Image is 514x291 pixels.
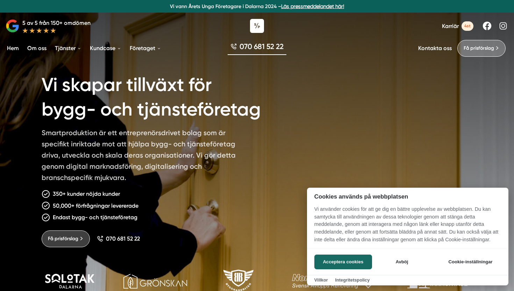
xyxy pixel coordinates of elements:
[440,255,501,269] button: Cookie-inställningar
[314,255,372,269] button: Acceptera cookies
[374,255,430,269] button: Avböj
[314,277,328,283] a: Villkor
[307,193,508,200] h2: Cookies används på webbplatsen
[335,277,370,283] a: Integritetspolicy
[307,206,508,248] p: Vi använder cookies för att ge dig en bättre upplevelse av webbplatsen. Du kan samtycka till anvä...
